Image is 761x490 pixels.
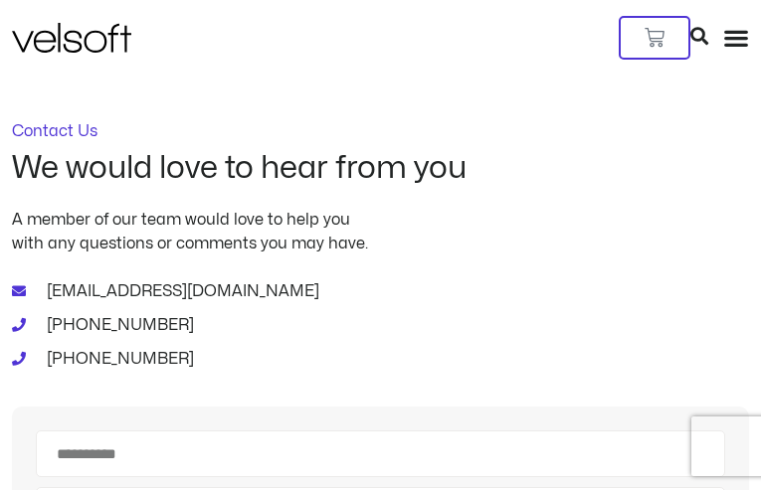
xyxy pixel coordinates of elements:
[12,208,749,255] p: A member of our team would love to help you with any questions or comments you may have.
[42,279,319,303] span: [EMAIL_ADDRESS][DOMAIN_NAME]
[42,313,194,337] span: [PHONE_NUMBER]
[12,123,749,139] p: Contact Us
[12,151,749,185] h2: We would love to hear from you
[723,25,749,51] div: Menu Toggle
[12,279,749,303] a: [EMAIL_ADDRESS][DOMAIN_NAME]
[42,347,194,371] span: [PHONE_NUMBER]
[12,23,131,53] img: Velsoft Training Materials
